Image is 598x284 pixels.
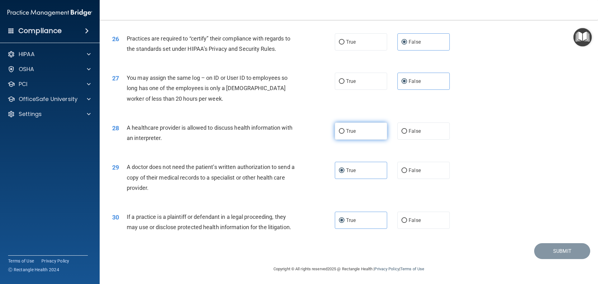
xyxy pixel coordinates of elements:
span: A doctor does not need the patient’s written authorization to send a copy of their medical record... [127,164,295,191]
input: False [401,129,407,134]
span: False [409,39,421,45]
input: True [339,168,344,173]
span: 26 [112,35,119,43]
h4: Compliance [18,26,62,35]
a: PCI [7,80,91,88]
button: Open Resource Center [573,28,592,46]
span: False [409,167,421,173]
input: False [401,218,407,223]
input: False [401,168,407,173]
span: True [346,128,356,134]
input: False [401,40,407,45]
span: True [346,167,356,173]
iframe: Drift Widget Chat Controller [567,241,591,265]
p: HIPAA [19,51,35,58]
input: True [339,129,344,134]
a: HIPAA [7,51,91,58]
p: OfficeSafe University [19,95,78,103]
span: False [409,217,421,223]
a: Settings [7,110,91,118]
button: Submit [534,243,590,259]
p: PCI [19,80,27,88]
a: Privacy Policy [41,258,69,264]
p: OSHA [19,65,34,73]
span: 29 [112,164,119,171]
input: False [401,79,407,84]
span: False [409,78,421,84]
span: Practices are required to “certify” their compliance with regards to the standards set under HIPA... [127,35,290,52]
span: 30 [112,214,119,221]
a: Terms of Use [400,267,424,271]
p: Settings [19,110,42,118]
div: Copyright © All rights reserved 2025 @ Rectangle Health | | [235,259,463,279]
a: OSHA [7,65,91,73]
a: Privacy Policy [374,267,399,271]
input: True [339,40,344,45]
a: OfficeSafe University [7,95,91,103]
span: False [409,128,421,134]
span: A healthcare provider is allowed to discuss health information with an interpreter. [127,124,292,141]
span: 28 [112,124,119,132]
a: Terms of Use [8,258,34,264]
span: 27 [112,75,119,82]
span: Ⓒ Rectangle Health 2024 [8,267,59,273]
span: You may assign the same log – on ID or User ID to employees so long has one of the employees is o... [127,75,287,102]
span: True [346,217,356,223]
input: True [339,79,344,84]
span: True [346,78,356,84]
input: True [339,218,344,223]
img: PMB logo [7,7,92,19]
span: If a practice is a plaintiff or defendant in a legal proceeding, they may use or disclose protect... [127,214,291,230]
span: True [346,39,356,45]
